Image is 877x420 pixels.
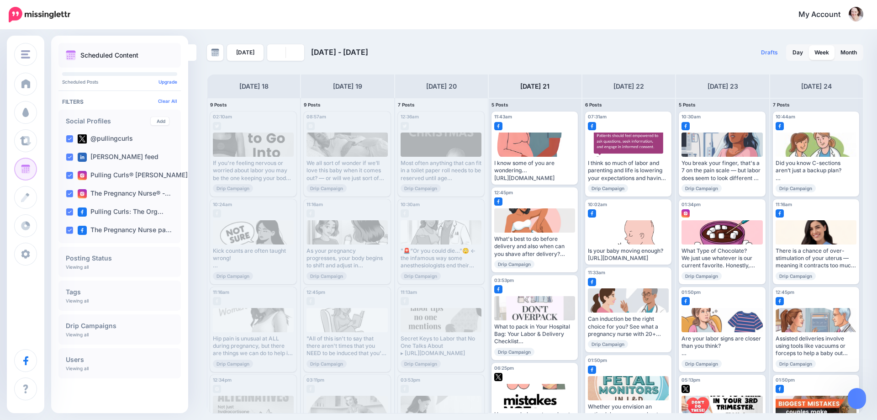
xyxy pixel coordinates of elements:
img: calendar-grey-darker.png [211,48,219,57]
div: There is a chance of over-stimulation of your uterus — meaning it contracts too much which can be... [776,247,856,270]
span: 12:45pm [494,190,513,195]
p: Viewing all [66,264,89,270]
h4: Users [66,356,174,363]
span: 5 Posts [491,102,508,107]
span: Drip Campaign [494,260,534,268]
span: 01:50pm [682,289,701,295]
img: facebook-square.png [494,122,502,130]
img: facebook-grey-square.png [401,385,409,393]
label: [PERSON_NAME] feed [78,153,158,162]
span: 03:53pm [494,277,514,283]
span: Drip Campaign [776,272,816,280]
a: [DATE] [227,44,264,61]
span: 11:33am [588,270,605,275]
span: 9 Posts [210,102,227,107]
img: instagram-square.png [78,171,87,180]
a: Day [787,45,808,60]
img: facebook-grey-square.png [306,385,315,393]
span: 11:13am [401,289,417,295]
span: Drip Campaign [682,360,722,368]
img: facebook-square.png [682,122,690,130]
a: My Account [789,4,863,26]
img: facebook-square.png [776,122,784,130]
p: Viewing all [66,298,89,303]
img: facebook-grey-square.png [306,209,315,218]
img: facebook-square.png [682,297,690,305]
span: Drip Campaign [306,272,347,280]
img: Missinglettr [9,7,70,22]
img: facebook-square.png [588,122,596,130]
span: 02:10am [213,114,232,119]
span: Drip Campaign [776,184,816,192]
div: I think so much of labor and parenting and life is lowering your expectations and having less of ... [588,159,669,182]
span: 11:43am [494,114,512,119]
h4: [DATE] 22 [613,81,644,92]
img: facebook-square.png [776,297,784,305]
span: 01:34pm [682,202,701,207]
label: Pulling Curls: The Org… [78,207,164,217]
h4: [DATE] 20 [426,81,457,92]
img: instagram-square.png [682,209,690,218]
h4: [DATE] 19 [333,81,362,92]
span: Drip Campaign [401,184,441,192]
span: Drip Campaign [306,184,347,192]
h4: Posting Status [66,255,174,261]
div: "All of this isn't to say that there aren't times that you NEED to be induced that you're not REA... [306,335,387,357]
span: Drip Campaign [213,184,253,192]
p: Scheduled Content [80,52,138,58]
span: Drip Campaign [588,184,628,192]
span: 08:57am [306,114,326,119]
span: 03:53pm [401,377,420,383]
img: twitter-square.png [78,134,87,144]
span: 05:13pm [682,377,700,383]
img: facebook-grey-square.png [306,297,315,305]
label: The Pregnancy Nurse pa… [78,226,172,235]
span: 10:30am [682,114,701,119]
img: twitter-square.png [494,373,502,381]
span: Drip Campaign [213,272,253,280]
span: 5 Posts [679,102,696,107]
span: Drip Campaign [401,272,441,280]
div: What's best to do before delivery and also when can you shave after delivery? Read more 👉 [URL][D... [494,235,575,258]
span: 07:31am [588,114,607,119]
a: Clear All [158,98,177,104]
span: [DATE] - [DATE] [311,48,368,57]
label: The Pregnancy Nurse® -… [78,189,171,198]
a: Add [151,117,169,125]
span: Drip Campaign [682,184,722,192]
div: If you're feeling nervous or worried about labor you may be the one keeping your body from going ... [213,159,294,182]
span: 10:02am [588,202,607,207]
img: facebook-square.png [78,207,87,217]
span: 10:24am [213,202,232,207]
img: facebook-grey-square.png [401,297,409,305]
div: Can induction be the right choice for you? See what a pregnancy nurse with 20+ years of experienc... [588,315,669,338]
h4: [DATE] 24 [801,81,832,92]
h4: [DATE] 21 [520,81,549,92]
div: "🚨“Or you could die…”😳 <- the infamous way some anesthesiologists end their epidural talk! True s... [401,247,481,270]
span: 6 Posts [585,102,602,107]
div: We all sort of wonder if we’ll love this baby when it comes out? — or will we just sort of feel l... [306,159,387,182]
span: Drip Campaign [306,360,347,368]
span: Drip Campaign [776,360,816,368]
h4: [DATE] 23 [708,81,738,92]
span: Drip Campaign [401,360,441,368]
a: Drafts [755,44,783,61]
img: facebook-square.png [588,366,596,374]
span: 12:36am [401,114,419,119]
div: Hip pain is unusual at ALL during pregnancy, but there are things we can do to help it and maybe ... [213,335,294,357]
span: 11:16am [306,202,323,207]
img: linkedin-square.png [78,153,87,162]
span: 01:50pm [776,377,795,383]
span: 12:45pm [776,289,794,295]
span: Drip Campaign [494,348,534,356]
span: 03:11pm [306,377,324,383]
img: facebook-square.png [78,226,87,235]
div: What to pack in Your Hospital Bag: Your Labor & Delivery Checklist Read more 👉 [URL] [494,323,575,346]
img: twitter-grey-square.png [213,122,221,130]
h4: Tags [66,289,174,295]
div: As your pregnancy progresses, your body begins to shift and adjust in miraculous ways—including y... [306,247,387,270]
img: instagram-grey-square.png [213,385,221,393]
h4: Social Profiles [66,118,151,124]
span: 11:16am [776,202,792,207]
img: menu.png [21,50,30,58]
